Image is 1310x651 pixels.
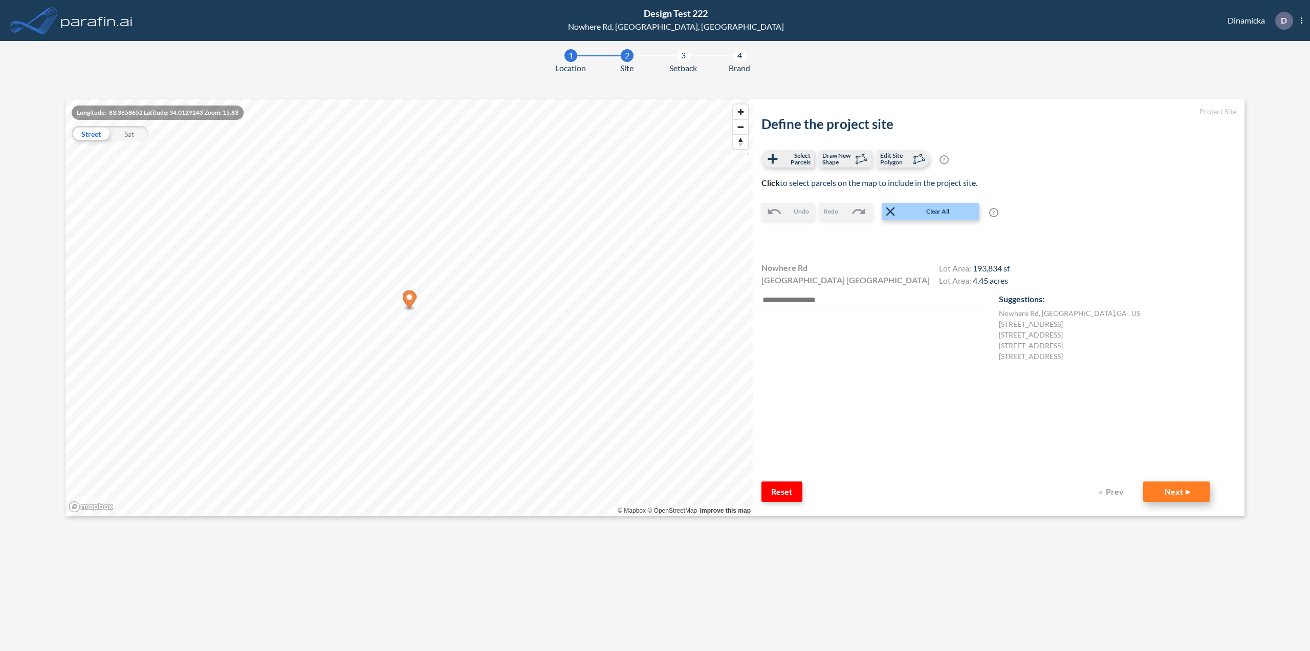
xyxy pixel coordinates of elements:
span: 4.45 acres [973,276,1008,285]
span: Edit Site Polygon [880,152,910,165]
span: Undo [794,207,809,216]
button: Redo [819,203,871,220]
span: [GEOGRAPHIC_DATA] [GEOGRAPHIC_DATA] [761,274,930,286]
div: Nowhere Rd, [GEOGRAPHIC_DATA], [GEOGRAPHIC_DATA] [568,20,784,33]
div: 4 [733,49,746,62]
div: Dinamicka [1212,12,1302,30]
span: Brand [729,62,750,74]
span: Setback [669,62,697,74]
span: Location [555,62,586,74]
a: Mapbox homepage [69,501,114,513]
p: Suggestions: [999,293,1236,305]
div: Street [72,126,110,141]
span: Select Parcels [780,152,811,165]
a: Mapbox [618,507,646,514]
span: 193,834 sf [973,263,1010,273]
span: Draw New Shape [822,152,853,165]
canvas: Map [65,99,753,516]
a: Improve this map [700,507,751,514]
div: 1 [564,49,577,62]
div: 2 [621,49,634,62]
button: Clear All [882,203,979,220]
div: Sat [110,126,148,141]
span: ? [989,208,998,217]
p: D [1281,16,1287,25]
label: [STREET_ADDRESS] [999,329,1063,340]
span: Clear All [898,207,978,216]
button: Reset [761,481,802,502]
div: 3 [677,49,690,62]
div: Longitude: -83.3658652 Latitude: 34.0129243 Zoom: 15.83 [72,106,244,120]
span: Zoom out [733,120,748,134]
button: Zoom out [733,119,748,134]
h4: Lot Area: [939,276,1010,288]
button: Reset bearing to north [733,134,748,149]
span: to select parcels on the map to include in the project site. [761,178,977,187]
h2: Define the project site [761,116,1236,132]
button: Undo [761,203,814,220]
h5: Project Site [761,108,1236,116]
a: OpenStreetMap [647,507,697,514]
span: ? [940,155,949,164]
h4: Lot Area: [939,263,1010,276]
span: Design Test 222 [644,8,708,19]
div: Map marker [403,290,417,311]
button: Prev [1092,481,1133,502]
label: [STREET_ADDRESS] [999,319,1063,329]
button: Next [1143,481,1210,502]
label: [STREET_ADDRESS] [999,351,1063,362]
span: Nowhere Rd [761,262,807,274]
span: Reset bearing to north [733,135,748,149]
label: [STREET_ADDRESS] [999,340,1063,351]
img: logo [59,10,135,31]
button: Zoom in [733,104,748,119]
label: Nowhere Rd , [GEOGRAPHIC_DATA] , GA , US [999,308,1140,319]
span: Redo [824,207,838,216]
b: Click [761,178,780,187]
span: Site [620,62,634,74]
